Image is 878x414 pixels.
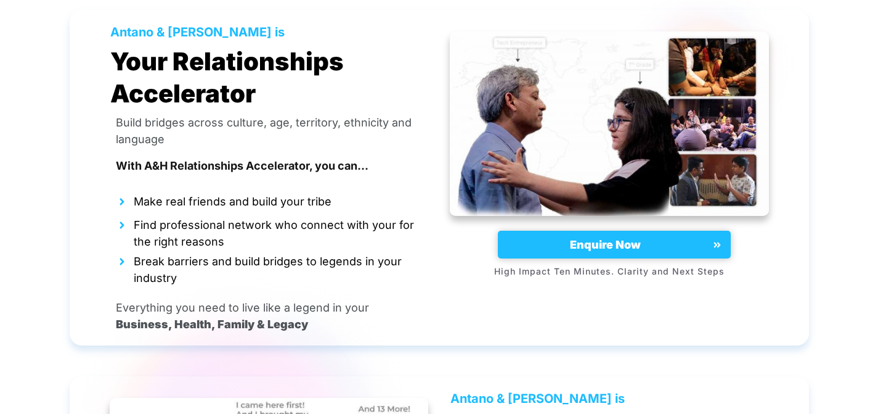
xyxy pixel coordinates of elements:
strong: Antano & [PERSON_NAME] is [110,25,285,39]
strong: High Impact Ten Minutes. Clarity and Next Steps [494,266,725,276]
img: tab_keywords_by_traffic_grey.svg [123,72,132,81]
span: Break barriers and build bridges to legends in your industry [134,250,428,286]
b: With A&H Relationships Accelerator, you can... [116,159,368,172]
p: Build bridges across culture, age, territory, ethnicity and language [116,114,423,147]
img: tab_domain_overview_orange.svg [33,72,43,81]
div: v 4.0.25 [35,20,60,30]
div: Domain: [DOMAIN_NAME] [32,32,136,42]
a: Enquire Now [498,231,731,259]
img: logo_orange.svg [20,20,30,30]
strong: Business, Health, Family & Legacy [116,318,308,331]
strong: Your Relationships Accelerator [110,46,344,109]
strong: Enquire Now [570,238,641,251]
span: Find professional network who connect with your for the right reasons [134,213,428,250]
div: Keywords by Traffic [136,73,208,81]
img: website_grey.svg [20,32,30,42]
span: Make real friends and build your tribe [134,190,331,210]
p: Everything you need to live like a legend in your [116,299,369,316]
strong: Antano & [PERSON_NAME] is [450,391,625,406]
img: Relationship [450,31,769,216]
div: Domain Overview [47,73,110,81]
